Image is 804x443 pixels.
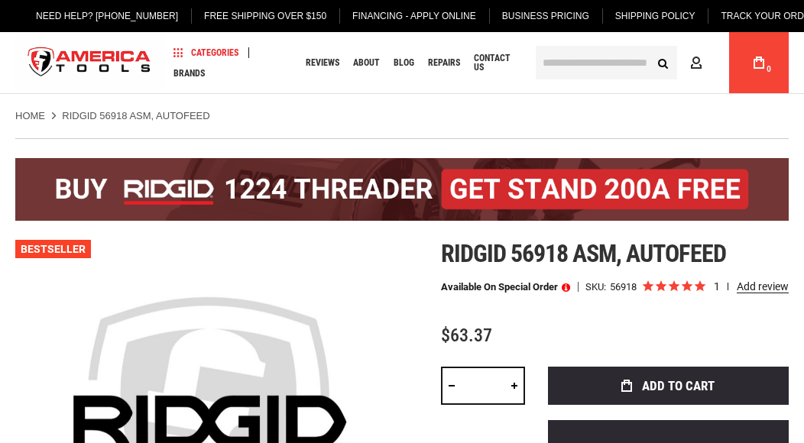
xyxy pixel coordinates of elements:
[346,53,387,73] a: About
[387,53,421,73] a: Blog
[767,65,771,73] span: 0
[421,53,467,73] a: Repairs
[548,367,789,405] button: Add to Cart
[428,58,460,67] span: Repairs
[394,58,414,67] span: Blog
[15,34,164,92] a: store logo
[610,282,637,292] div: 56918
[15,109,45,123] a: Home
[714,280,789,293] span: 1 reviews
[648,48,677,77] button: Search
[728,283,728,290] span: review
[641,279,789,296] span: Rated 5.0 out of 5 stars 1 reviews
[615,11,695,21] span: Shipping Policy
[441,282,570,293] p: Available on Special Order
[173,47,238,58] span: Categories
[62,110,209,121] strong: RIDGID 56918 ASM, AUTOFEED
[744,32,773,93] a: 0
[441,325,492,346] span: $63.37
[474,53,517,72] span: Contact Us
[441,239,726,268] span: Ridgid 56918 asm, autofeed
[299,53,346,73] a: Reviews
[173,69,205,78] span: Brands
[167,63,212,83] a: Brands
[306,58,339,67] span: Reviews
[15,158,789,221] img: BOGO: Buy the RIDGID® 1224 Threader (26092), get the 92467 200A Stand FREE!
[585,282,610,292] strong: SKU
[15,34,164,92] img: America Tools
[642,380,715,393] span: Add to Cart
[353,58,380,67] span: About
[167,42,245,63] a: Categories
[467,53,524,73] a: Contact Us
